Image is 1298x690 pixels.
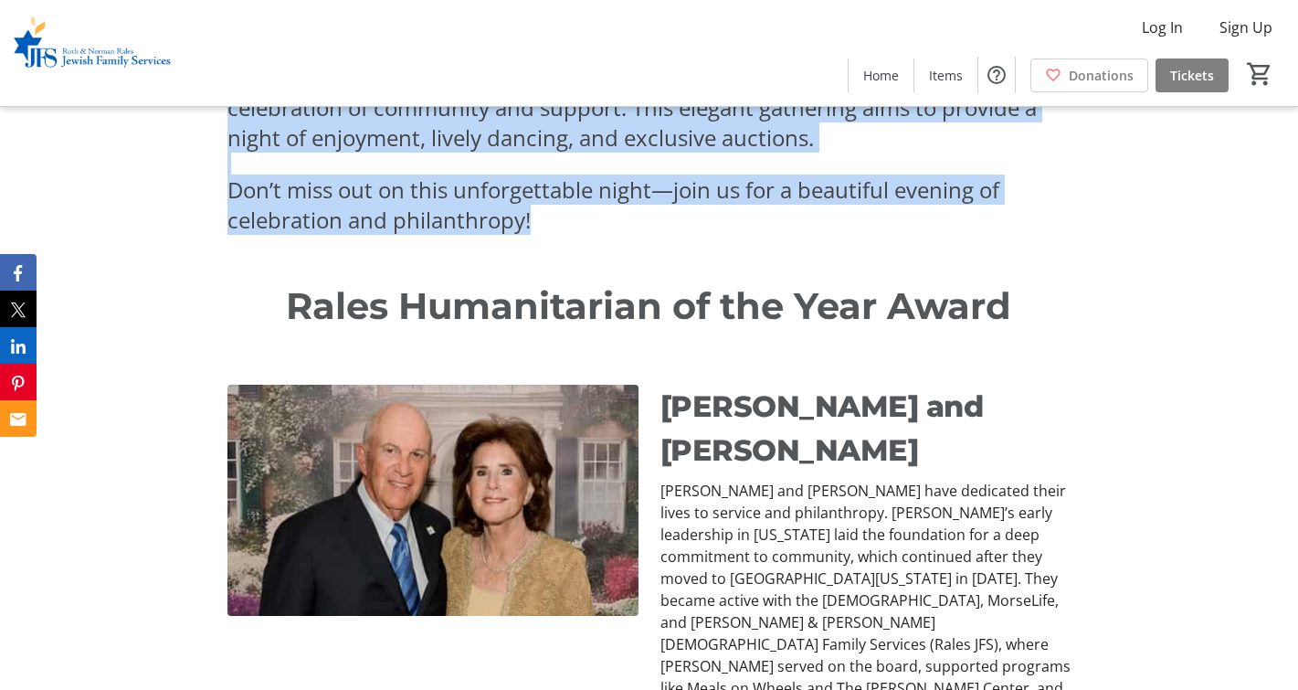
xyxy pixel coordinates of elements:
[1205,13,1287,42] button: Sign Up
[978,57,1015,93] button: Help
[929,66,963,85] span: Items
[227,279,1071,334] p: Rales Humanitarian of the Year Award
[914,58,977,92] a: Items
[227,175,999,235] span: Don’t miss out on this unforgettable night—join us for a beautiful evening of celebration and phi...
[227,385,638,616] img: undefined
[1219,16,1272,38] span: Sign Up
[1030,58,1148,92] a: Donations
[863,66,899,85] span: Home
[1243,58,1276,90] button: Cart
[1069,66,1134,85] span: Donations
[849,58,913,92] a: Home
[1156,58,1229,92] a: Tickets
[1127,13,1198,42] button: Log In
[1170,66,1214,85] span: Tickets
[11,7,174,99] img: Ruth & Norman Rales Jewish Family Services's Logo
[1142,16,1183,38] span: Log In
[660,388,984,468] strong: [PERSON_NAME] and [PERSON_NAME]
